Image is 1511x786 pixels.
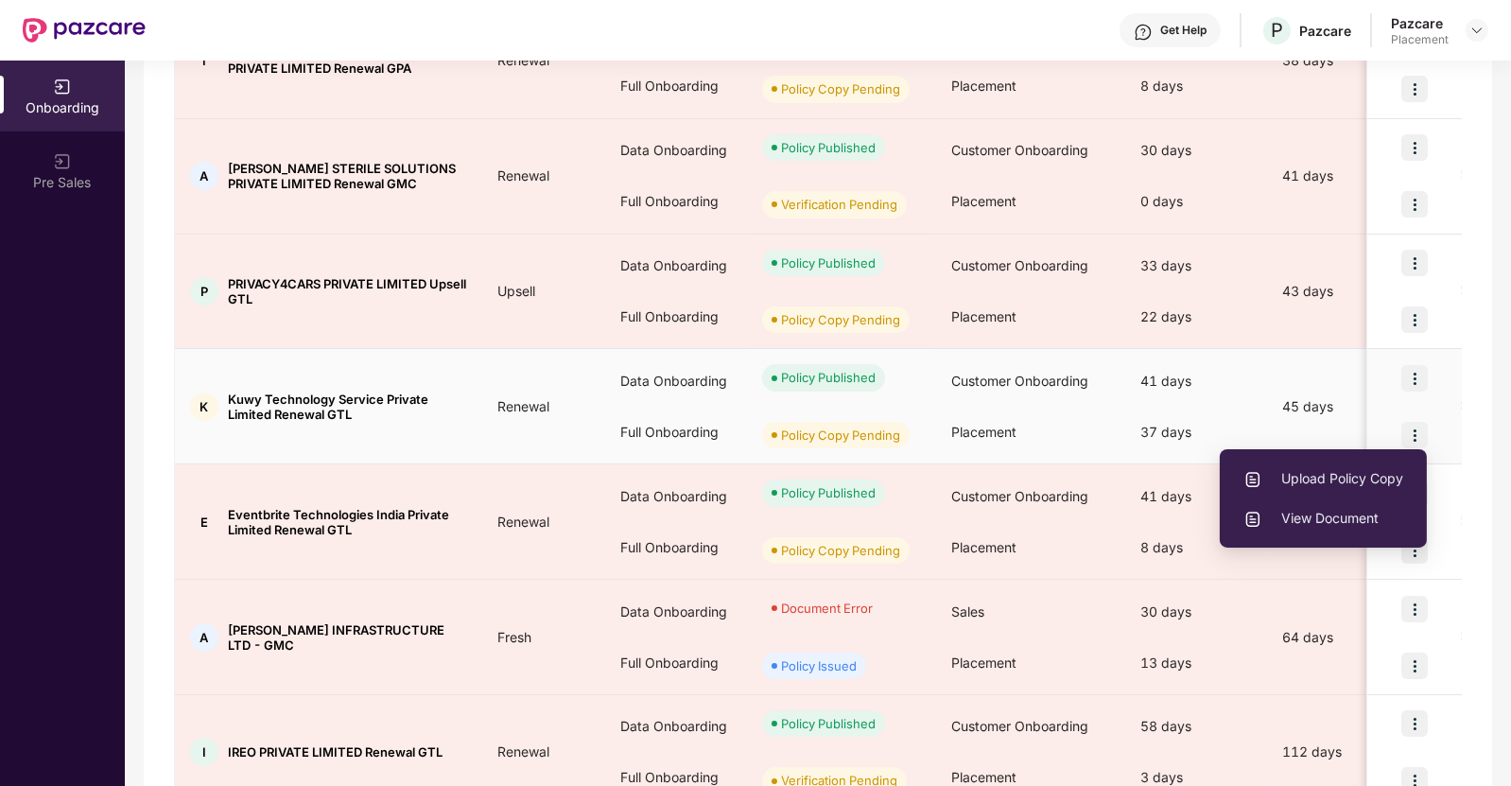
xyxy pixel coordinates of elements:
[605,356,747,407] div: Data Onboarding
[951,718,1088,734] span: Customer Onboarding
[951,655,1016,671] span: Placement
[1160,23,1207,38] div: Get Help
[1401,653,1428,679] img: icon
[1243,468,1403,489] span: Upload Policy Copy
[1299,22,1351,40] div: Pazcare
[951,373,1088,389] span: Customer Onboarding
[190,623,218,652] div: A
[1125,638,1267,689] div: 13 days
[1125,701,1267,752] div: 58 days
[190,508,218,536] div: E
[1271,19,1283,42] span: P
[1267,396,1428,417] div: 45 days
[781,483,876,502] div: Policy Published
[1243,508,1403,529] span: View Document
[605,125,747,176] div: Data Onboarding
[1243,510,1262,529] img: svg+xml;base64,PHN2ZyBpZD0iVXBsb2FkX0xvZ3MiIGRhdGEtbmFtZT0iVXBsb2FkIExvZ3MiIHhtbG5zPSJodHRwOi8vd3...
[482,514,564,530] span: Renewal
[1267,50,1428,71] div: 38 days
[228,276,467,306] span: PRIVACY4CARS PRIVATE LIMITED Upsell GTL
[190,277,218,306] div: P
[951,308,1016,324] span: Placement
[1401,422,1428,448] img: icon
[781,138,876,157] div: Policy Published
[951,603,984,620] span: Sales
[605,407,747,458] div: Full Onboarding
[951,769,1016,785] span: Placement
[1469,23,1485,38] img: svg+xml;base64,PHN2ZyBpZD0iRHJvcGRvd24tMzJ4MzIiIHhtbG5zPSJodHRwOi8vd3d3LnczLm9yZy8yMDAwL3N2ZyIgd2...
[1125,586,1267,638] div: 30 days
[781,714,876,733] div: Policy Published
[190,162,218,190] div: A
[190,738,218,766] div: I
[1125,471,1267,522] div: 41 days
[951,193,1016,209] span: Placement
[781,195,897,214] div: Verification Pending
[781,541,900,560] div: Policy Copy Pending
[605,471,747,522] div: Data Onboarding
[1267,166,1428,186] div: 41 days
[1125,176,1267,227] div: 0 days
[1125,291,1267,342] div: 22 days
[228,161,467,191] span: [PERSON_NAME] STERILE SOLUTIONS PRIVATE LIMITED Renewal GMC
[1125,356,1267,407] div: 41 days
[1125,61,1267,112] div: 8 days
[482,167,564,183] span: Renewal
[781,79,900,98] div: Policy Copy Pending
[605,522,747,573] div: Full Onboarding
[605,176,747,227] div: Full Onboarding
[1267,627,1428,648] div: 64 days
[605,586,747,638] div: Data Onboarding
[1391,14,1449,32] div: Pazcare
[482,629,547,645] span: Fresh
[228,744,443,760] span: IREO PRIVATE LIMITED Renewal GTL
[1401,596,1428,622] img: icon
[951,488,1088,504] span: Customer Onboarding
[190,46,218,75] div: I
[605,701,747,752] div: Data Onboarding
[605,61,747,112] div: Full Onboarding
[1401,76,1428,102] img: icon
[53,78,72,96] img: svg+xml;base64,PHN2ZyB3aWR0aD0iMjAiIGhlaWdodD0iMjAiIHZpZXdCb3g9IjAgMCAyMCAyMCIgZmlsbD0ibm9uZSIgeG...
[781,253,876,272] div: Policy Published
[1401,250,1428,276] img: icon
[482,398,564,414] span: Renewal
[1125,125,1267,176] div: 30 days
[228,392,467,422] span: Kuwy Technology Service Private Limited Renewal GTL
[605,638,747,689] div: Full Onboarding
[781,310,900,329] div: Policy Copy Pending
[190,393,218,421] div: K
[1401,191,1428,218] img: icon
[1267,281,1428,302] div: 43 days
[1125,240,1267,291] div: 33 days
[781,426,900,445] div: Policy Copy Pending
[23,18,146,43] img: New Pazcare Logo
[1243,470,1262,489] img: svg+xml;base64,PHN2ZyBpZD0iVXBsb2FkX0xvZ3MiIGRhdGEtbmFtZT0iVXBsb2FkIExvZ3MiIHhtbG5zPSJodHRwOi8vd3...
[1125,407,1267,458] div: 37 days
[605,240,747,291] div: Data Onboarding
[781,599,873,618] div: Document Error
[781,656,857,675] div: Policy Issued
[1267,742,1428,762] div: 112 days
[1401,710,1428,737] img: icon
[951,424,1016,440] span: Placement
[951,257,1088,273] span: Customer Onboarding
[228,622,467,653] span: [PERSON_NAME] INFRASTRUCTURE LTD - GMC
[228,45,467,76] span: INOVAARE SOFTWARE SOLUTIONS PRIVATE LIMITED Renewal GPA
[482,283,550,299] span: Upsell
[951,142,1088,158] span: Customer Onboarding
[1134,23,1153,42] img: svg+xml;base64,PHN2ZyBpZD0iSGVscC0zMngzMiIgeG1sbnM9Imh0dHA6Ly93d3cudzMub3JnLzIwMDAvc3ZnIiB3aWR0aD...
[228,507,467,537] span: Eventbrite Technologies India Private Limited Renewal GTL
[605,291,747,342] div: Full Onboarding
[1401,306,1428,333] img: icon
[951,539,1016,555] span: Placement
[1401,365,1428,392] img: icon
[1401,134,1428,161] img: icon
[482,743,564,760] span: Renewal
[951,78,1016,94] span: Placement
[1391,32,1449,47] div: Placement
[1125,522,1267,573] div: 8 days
[781,368,876,387] div: Policy Published
[53,152,72,171] img: svg+xml;base64,PHN2ZyB3aWR0aD0iMjAiIGhlaWdodD0iMjAiIHZpZXdCb3g9IjAgMCAyMCAyMCIgZmlsbD0ibm9uZSIgeG...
